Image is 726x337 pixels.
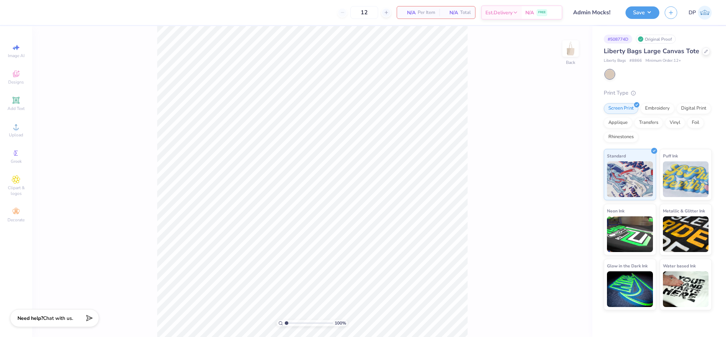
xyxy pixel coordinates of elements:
span: 100 % [335,320,346,326]
span: Total [460,9,471,16]
img: Water based Ink [663,271,709,307]
div: Transfers [634,117,663,128]
img: Back [563,41,578,56]
span: # 8866 [629,58,642,64]
span: Add Text [7,106,25,111]
span: N/A [401,9,416,16]
input: – – [350,6,378,19]
span: Standard [607,152,626,160]
span: Image AI [8,53,25,59]
div: Digital Print [676,103,711,114]
div: Back [566,59,575,66]
span: Designs [8,79,24,85]
div: Screen Print [604,103,638,114]
div: Vinyl [665,117,685,128]
div: # 508774D [604,35,632,44]
span: Neon Ink [607,207,624,215]
div: Applique [604,117,632,128]
span: Chat with us. [43,315,73,322]
img: Glow in the Dark Ink [607,271,653,307]
span: Est. Delivery [485,9,513,16]
span: Decorate [7,217,25,223]
img: Darlene Padilla [698,6,712,20]
div: Print Type [604,89,712,97]
button: Save [625,6,659,19]
span: Clipart & logos [4,185,29,196]
span: Liberty Bags [604,58,626,64]
span: Puff Ink [663,152,678,160]
span: Metallic & Glitter Ink [663,207,705,215]
div: Foil [687,117,704,128]
div: Rhinestones [604,132,638,142]
span: DP [689,9,696,17]
img: Puff Ink [663,161,709,197]
img: Metallic & Glitter Ink [663,216,709,252]
span: Glow in the Dark Ink [607,262,648,270]
div: Embroidery [640,103,674,114]
span: Minimum Order: 12 + [645,58,681,64]
span: Water based Ink [663,262,696,270]
div: Original Proof [636,35,676,44]
img: Neon Ink [607,216,653,252]
span: Greek [11,159,22,164]
span: N/A [525,9,534,16]
a: DP [689,6,712,20]
img: Standard [607,161,653,197]
span: Upload [9,132,23,138]
span: FREE [538,10,546,15]
input: Untitled Design [568,5,620,20]
span: N/A [444,9,458,16]
span: Liberty Bags Large Canvas Tote [604,47,699,55]
span: Per Item [418,9,435,16]
strong: Need help? [17,315,43,322]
